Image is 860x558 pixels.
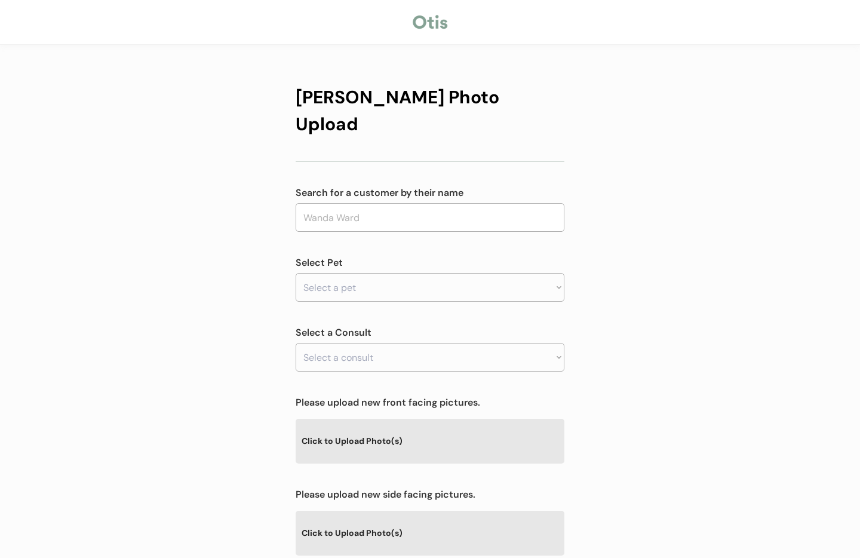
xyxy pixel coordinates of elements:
div: Search for a customer by their name [296,186,564,200]
input: Wanda Ward [296,203,564,232]
div: Click to Upload Photo(s) [296,419,564,462]
div: Select a Consult [296,326,564,340]
div: [PERSON_NAME] Photo Upload [296,84,564,137]
div: Click to Upload Photo(s) [296,511,564,554]
div: Select Pet [296,256,564,270]
div: Please upload new side facing pictures. [296,488,564,502]
div: Please upload new front facing pictures. [296,395,564,410]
